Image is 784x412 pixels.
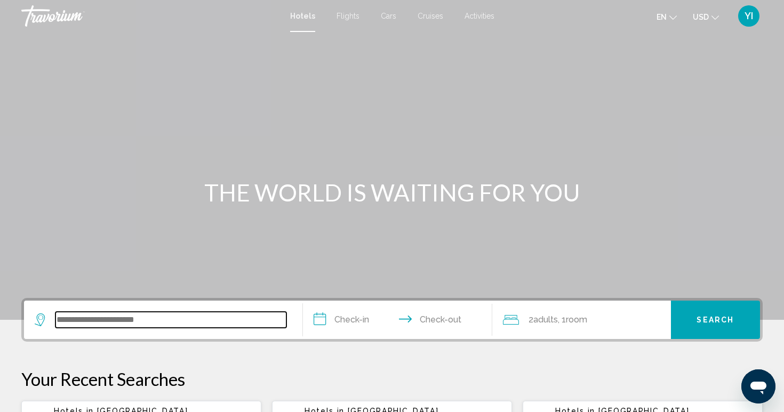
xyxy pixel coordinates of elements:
[693,13,709,21] span: USD
[533,314,558,325] span: Adults
[418,12,443,20] a: Cruises
[741,369,775,403] iframe: Button to launch messaging window
[24,301,760,339] div: Search widget
[558,312,587,327] span: , 1
[657,9,677,25] button: Change language
[465,12,494,20] a: Activities
[192,179,592,206] h1: THE WORLD IS WAITING FOR YOU
[529,312,558,327] span: 2
[693,9,719,25] button: Change currency
[21,368,763,390] p: Your Recent Searches
[381,12,396,20] a: Cars
[492,301,671,339] button: Travelers: 2 adults, 0 children
[745,11,753,21] span: YI
[657,13,667,21] span: en
[566,314,587,325] span: Room
[697,316,734,325] span: Search
[303,301,492,339] button: Check in and out dates
[735,5,763,27] button: User Menu
[21,5,279,27] a: Travorium
[337,12,359,20] a: Flights
[671,301,761,339] button: Search
[290,12,315,20] a: Hotels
